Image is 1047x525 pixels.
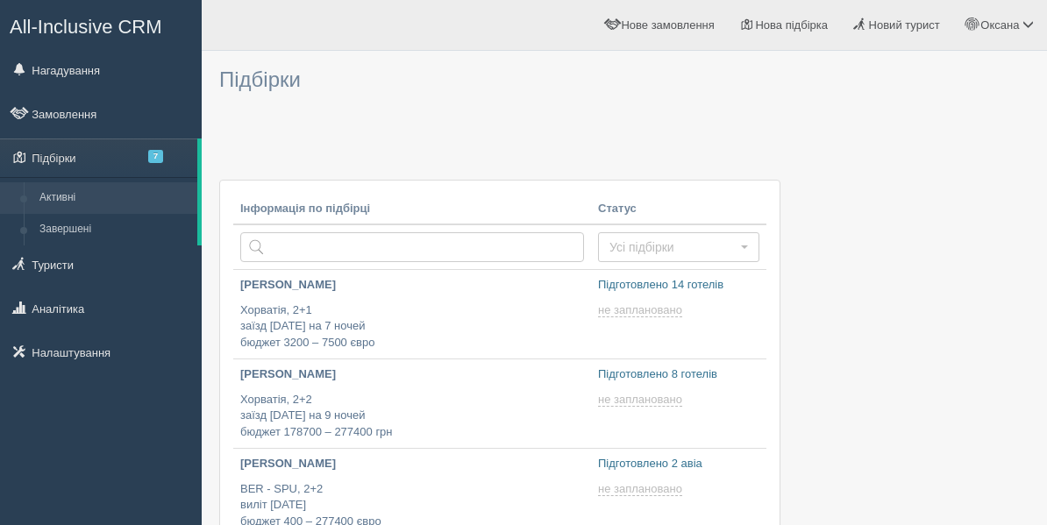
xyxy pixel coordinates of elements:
[233,194,591,225] th: Інформація по підбірці
[32,214,197,245] a: Завершені
[219,67,301,91] span: Підбірки
[598,456,759,472] p: Підготовлено 2 авіа
[621,18,714,32] span: Нове замовлення
[233,270,591,358] a: [PERSON_NAME] Хорватія, 2+1заїзд [DATE] на 7 ночейбюджет 3200 – 7500 євро
[598,232,759,262] button: Усі підбірки
[240,232,584,262] input: Пошук за країною або туристом
[240,302,584,351] p: Хорватія, 2+1 заїзд [DATE] на 7 ночей бюджет 3200 – 7500 євро
[148,150,163,163] span: 7
[598,393,686,407] a: не заплановано
[240,366,584,383] p: [PERSON_NAME]
[598,303,686,317] a: не заплановано
[233,359,591,448] a: [PERSON_NAME] Хорватія, 2+2заїзд [DATE] на 9 ночейбюджет 178700 – 277400 грн
[598,393,682,407] span: не заплановано
[609,238,737,256] span: Усі підбірки
[240,392,584,441] p: Хорватія, 2+2 заїзд [DATE] на 9 ночей бюджет 178700 – 277400 грн
[598,482,686,496] a: не заплановано
[869,18,940,32] span: Новий турист
[240,456,584,472] p: [PERSON_NAME]
[240,277,584,294] p: [PERSON_NAME]
[755,18,828,32] span: Нова підбірка
[598,277,759,294] p: Підготовлено 14 готелів
[32,182,197,214] a: Активні
[980,18,1019,32] span: Оксана
[598,303,682,317] span: не заплановано
[1,1,201,49] a: All-Inclusive CRM
[10,16,162,38] span: All-Inclusive CRM
[598,366,759,383] p: Підготовлено 8 готелів
[591,194,766,225] th: Статус
[598,482,682,496] span: не заплановано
